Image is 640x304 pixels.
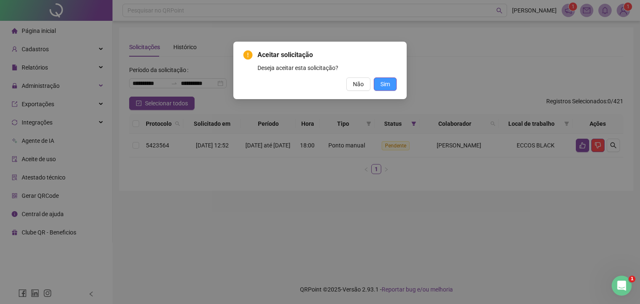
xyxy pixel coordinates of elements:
[380,80,390,89] span: Sim
[346,77,370,91] button: Não
[612,276,632,296] iframe: Intercom live chat
[243,50,252,60] span: exclamation-circle
[629,276,635,282] span: 1
[257,50,397,60] span: Aceitar solicitação
[374,77,397,91] button: Sim
[353,80,364,89] span: Não
[257,63,397,72] div: Deseja aceitar esta solicitação?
